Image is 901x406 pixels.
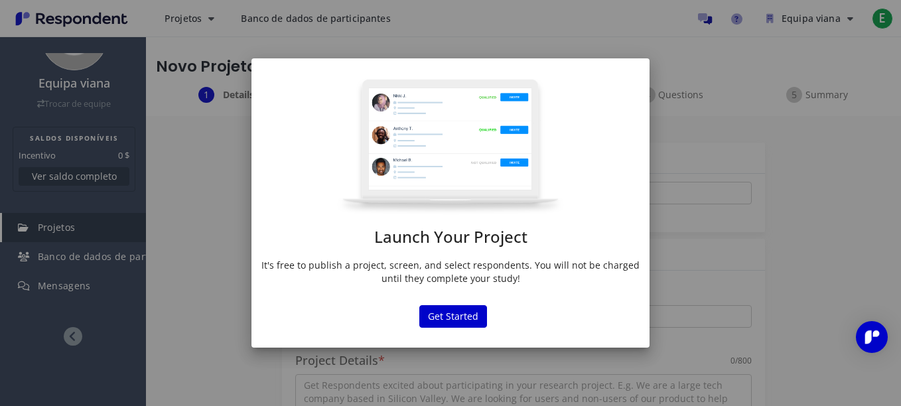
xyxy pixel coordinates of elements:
[419,305,487,328] button: Get Started
[261,228,640,245] h1: Launch Your Project
[856,321,888,353] div: Abra o Intercom Messenger
[337,78,564,215] img: project-modal.png
[251,58,650,348] md-dialog: Launch Your ...
[261,259,640,285] p: It's free to publish a project, screen, and select respondents. You will not be charged until the...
